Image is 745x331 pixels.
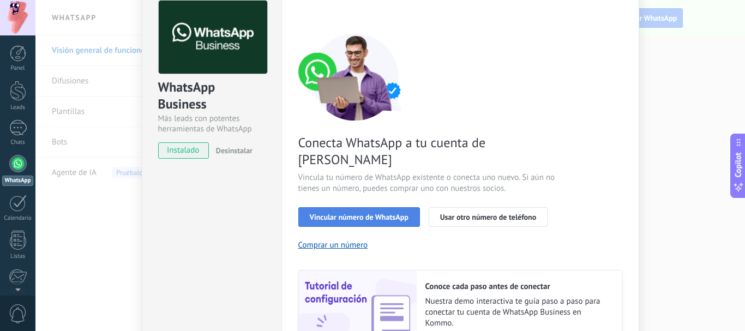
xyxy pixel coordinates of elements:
span: Copilot [733,152,744,177]
button: Vincular número de WhatsApp [298,207,420,227]
h2: Conoce cada paso antes de conectar [425,281,611,292]
span: Nuestra demo interactiva te guía paso a paso para conectar tu cuenta de WhatsApp Business en Kommo. [425,296,611,329]
button: Desinstalar [212,142,253,159]
span: Usar otro número de teléfono [440,213,536,221]
div: Panel [2,65,34,72]
div: Más leads con potentes herramientas de WhatsApp [158,113,266,134]
span: Vincula tu número de WhatsApp existente o conecta uno nuevo. Si aún no tienes un número, puedes c... [298,172,558,194]
img: connect number [298,33,413,121]
div: Leads [2,104,34,111]
span: Conecta WhatsApp a tu cuenta de [PERSON_NAME] [298,134,558,168]
div: WhatsApp [2,176,33,186]
div: Chats [2,139,34,146]
div: WhatsApp Business [158,79,266,113]
img: logo_main.png [159,1,267,74]
button: Comprar un número [298,240,368,250]
div: Listas [2,253,34,260]
span: instalado [159,142,208,159]
span: Desinstalar [216,146,253,155]
div: Calendario [2,215,34,222]
span: Vincular número de WhatsApp [310,213,408,221]
button: Usar otro número de teléfono [429,207,548,227]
